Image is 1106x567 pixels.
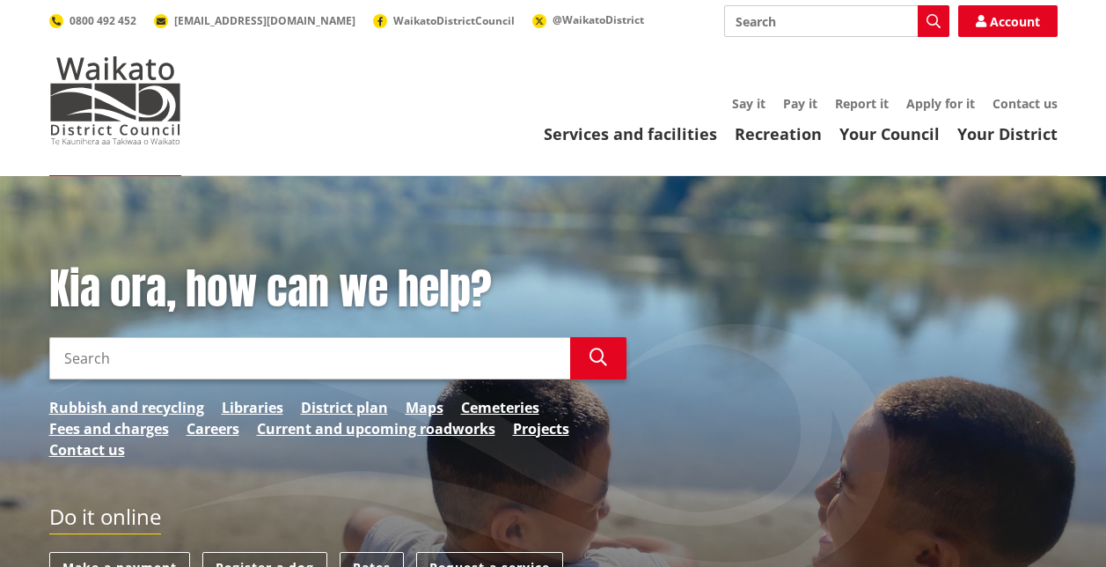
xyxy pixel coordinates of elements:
a: Cemeteries [461,397,539,418]
a: Your Council [839,123,940,144]
a: WaikatoDistrictCouncil [373,13,515,28]
a: Your District [957,123,1058,144]
span: @WaikatoDistrict [553,12,644,27]
a: Fees and charges [49,418,169,439]
a: Libraries [222,397,283,418]
a: Maps [406,397,443,418]
a: @WaikatoDistrict [532,12,644,27]
h2: Do it online [49,504,161,535]
a: Services and facilities [544,123,717,144]
span: 0800 492 452 [70,13,136,28]
a: Contact us [49,439,125,460]
a: Careers [187,418,239,439]
a: Report it [835,95,889,112]
a: Say it [732,95,765,112]
a: Recreation [735,123,822,144]
a: Projects [513,418,569,439]
a: 0800 492 452 [49,13,136,28]
h1: Kia ora, how can we help? [49,264,626,315]
input: Search input [49,337,570,379]
a: Contact us [992,95,1058,112]
a: Rubbish and recycling [49,397,204,418]
span: [EMAIL_ADDRESS][DOMAIN_NAME] [174,13,355,28]
a: District plan [301,397,388,418]
a: Apply for it [906,95,975,112]
input: Search input [724,5,949,37]
a: Current and upcoming roadworks [257,418,495,439]
a: [EMAIL_ADDRESS][DOMAIN_NAME] [154,13,355,28]
img: Waikato District Council - Te Kaunihera aa Takiwaa o Waikato [49,56,181,144]
span: WaikatoDistrictCouncil [393,13,515,28]
a: Account [958,5,1058,37]
a: Pay it [783,95,817,112]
